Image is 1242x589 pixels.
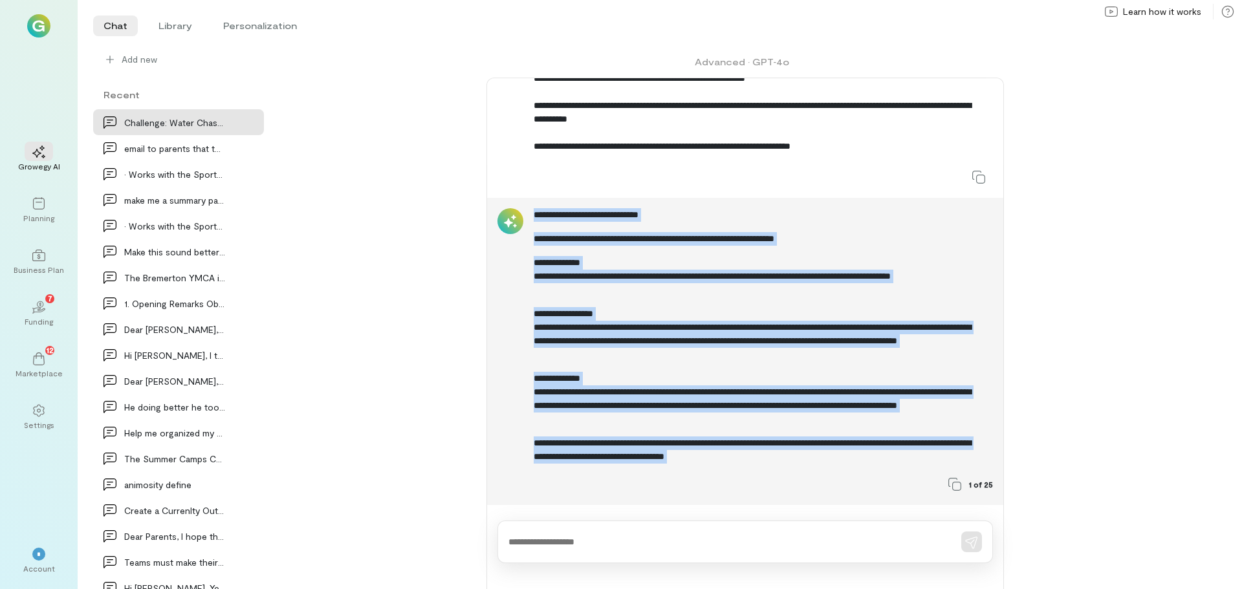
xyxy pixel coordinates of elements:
div: Challenge: Water Chaser Your next task awaits at… [124,116,225,129]
div: Planning [23,213,54,223]
div: Teams must make their way to the welcome center a… [124,555,225,569]
div: make me a summary paragraph for my resume Dedicat… [124,193,225,207]
div: Create a Currenlty Out of the office message for… [124,504,225,517]
div: Dear [PERSON_NAME], I wanted to follow up on our… [124,374,225,388]
a: Planning [16,187,62,233]
div: Growegy AI [18,161,60,171]
span: 7 [48,292,52,304]
div: The Bremerton YMCA is proud to join the Bremerton… [124,271,225,284]
div: email to parents that their child needs to bring… [124,142,225,155]
div: *Account [16,537,62,584]
div: Business Plan [14,264,64,275]
div: animosity define [124,478,225,491]
div: Funding [25,316,53,327]
div: Settings [24,420,54,430]
a: Settings [16,394,62,440]
li: Chat [93,16,138,36]
div: • Works with the Sports and Rec Director on the p… [124,167,225,181]
div: Make this sound better Email to CIT Counsleor in… [124,245,225,259]
div: Hi [PERSON_NAME], I tried calling but couldn't get throu… [124,348,225,362]
a: Funding [16,290,62,337]
span: Add new [122,53,157,66]
div: Dear [PERSON_NAME], I hope this message finds yo… [124,323,225,336]
span: 12 [47,344,54,356]
div: 1. Opening Remarks Objective: Discuss recent cam… [124,297,225,310]
div: He doing better he took a very long nap and think… [124,400,225,414]
span: 1 of 25 [969,479,993,489]
a: Business Plan [16,239,62,285]
div: Help me organized my thoughts of how to communica… [124,426,225,440]
div: The Summer Camps Coordinator is responsible to do… [124,452,225,466]
div: Marketplace [16,368,63,378]
li: Library [148,16,202,36]
a: Growegy AI [16,135,62,182]
li: Personalization [213,16,307,36]
div: • Works with the Sports and Rec Director on the p… [124,219,225,233]
div: Dear Parents, I hope this message finds you well.… [124,530,225,543]
a: Marketplace [16,342,62,389]
div: Account [23,563,55,573]
div: Recent [93,88,264,102]
span: Learn how it works [1123,5,1201,18]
